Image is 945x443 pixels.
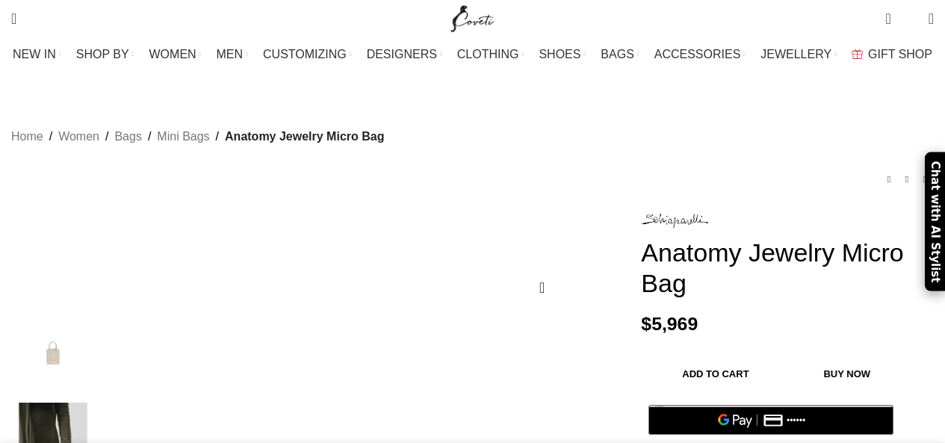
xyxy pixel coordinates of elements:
[225,127,384,146] span: Anatomy Jewelry Micro Bag
[149,47,196,61] span: WOMEN
[641,214,708,228] img: Schiaparelli
[868,47,932,61] span: GIFT SHOP
[367,47,437,61] span: DESIGNERS
[217,47,244,61] span: MEN
[367,40,442,69] a: DESIGNERS
[76,47,129,61] span: SHOP BY
[149,40,202,69] a: WOMEN
[760,40,837,69] a: JEWELLERY
[11,127,43,146] a: Home
[641,314,651,334] span: $
[641,314,698,334] bdi: 5,969
[905,15,917,26] span: 0
[457,47,519,61] span: CLOTHING
[447,11,498,24] a: Site logo
[11,127,384,146] nav: Breadcrumb
[916,170,934,188] a: Next product
[457,40,524,69] a: CLOTHING
[263,40,352,69] a: CUSTOMIZING
[76,40,134,69] a: SHOP BY
[13,47,56,61] span: NEW IN
[648,405,893,435] button: Pay with GPay
[7,304,99,395] img: Anatomy Jewelry Micro Bag
[880,170,898,188] a: Previous product
[539,47,580,61] span: SHOES
[58,127,99,146] a: Women
[641,238,934,299] h1: Anatomy Jewelry Micro Bag
[878,4,898,34] a: 0
[787,415,807,426] text: ••••••
[902,4,917,34] div: My Wishlist
[4,40,941,69] div: Main navigation
[887,7,898,19] span: 0
[539,40,586,69] a: SHOES
[852,49,863,59] img: GiftBag
[13,40,61,69] a: NEW IN
[601,40,639,69] a: BAGS
[654,40,746,69] a: ACCESSORIES
[601,47,633,61] span: BAGS
[4,4,24,34] a: Search
[157,127,209,146] a: Mini Bags
[263,47,347,61] span: CUSTOMIZING
[217,40,248,69] a: MEN
[760,47,831,61] span: JEWELLERY
[790,359,904,390] button: Buy now
[114,127,141,146] a: Bags
[852,40,932,69] a: GIFT SHOP
[648,359,782,390] button: Add to cart
[654,47,741,61] span: ACCESSORIES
